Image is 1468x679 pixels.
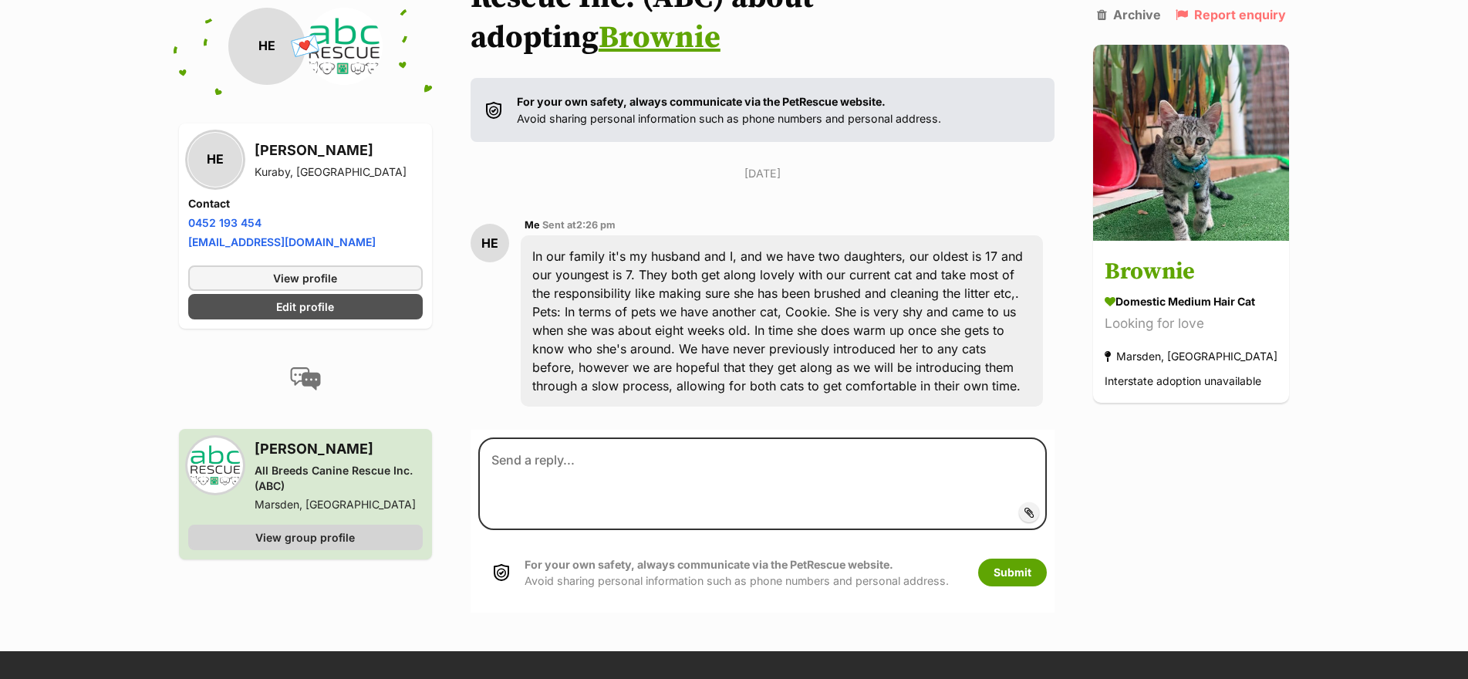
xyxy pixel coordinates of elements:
[255,140,407,161] h3: [PERSON_NAME]
[1105,314,1277,335] div: Looking for love
[1105,375,1261,388] span: Interstate adoption unavailable
[517,95,886,108] strong: For your own safety, always communicate via the PetRescue website.
[1176,8,1286,22] a: Report enquiry
[471,165,1055,181] p: [DATE]
[188,294,423,319] a: Edit profile
[1093,244,1289,404] a: Brownie Domestic Medium Hair Cat Looking for love Marsden, [GEOGRAPHIC_DATA] Interstate adoption ...
[525,556,949,589] p: Avoid sharing personal information such as phone numbers and personal address.
[290,367,321,390] img: conversation-icon-4a6f8262b818ee0b60e3300018af0b2d0b884aa5de6e9bcb8d3d4eeb1a70a7c4.svg
[255,164,407,180] div: Kuraby, [GEOGRAPHIC_DATA]
[305,8,383,85] img: All Breeds Canine Rescue Inc. (ABC) profile pic
[255,463,423,494] div: All Breeds Canine Rescue Inc. (ABC)
[188,438,242,492] img: All Breeds Canine Rescue Inc. (ABC) profile pic
[273,270,337,286] span: View profile
[188,265,423,291] a: View profile
[188,525,423,550] a: View group profile
[1105,346,1277,367] div: Marsden, [GEOGRAPHIC_DATA]
[188,235,376,248] a: [EMAIL_ADDRESS][DOMAIN_NAME]
[228,8,305,85] div: HE
[188,216,262,229] a: 0452 193 454
[978,559,1047,586] button: Submit
[525,558,893,571] strong: For your own safety, always communicate via the PetRescue website.
[188,133,242,187] div: HE
[288,30,322,63] span: 💌
[471,224,509,262] div: HE
[1093,45,1289,241] img: Brownie
[255,497,423,512] div: Marsden, [GEOGRAPHIC_DATA]
[521,235,1044,407] div: In our family it's my husband and I, and we have two daughters, our oldest is 17 and our youngest...
[517,93,941,127] p: Avoid sharing personal information such as phone numbers and personal address.
[1097,8,1161,22] a: Archive
[276,299,334,315] span: Edit profile
[576,219,616,231] span: 2:26 pm
[188,196,423,211] h4: Contact
[542,219,616,231] span: Sent at
[525,219,540,231] span: Me
[599,19,721,57] a: Brownie
[255,529,355,546] span: View group profile
[1105,255,1277,290] h3: Brownie
[255,438,423,460] h3: [PERSON_NAME]
[1105,294,1277,310] div: Domestic Medium Hair Cat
